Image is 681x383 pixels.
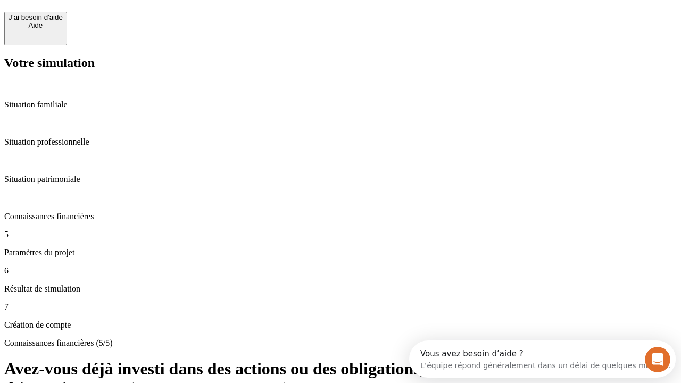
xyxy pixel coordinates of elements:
[4,338,677,348] p: Connaissances financières (5/5)
[9,13,63,21] div: J’ai besoin d'aide
[4,212,677,221] p: Connaissances financières
[9,21,63,29] div: Aide
[4,302,677,312] p: 7
[4,56,677,70] h2: Votre simulation
[4,174,677,184] p: Situation patrimoniale
[645,347,670,372] iframe: Intercom live chat
[4,100,677,110] p: Situation familiale
[4,4,293,34] div: Ouvrir le Messenger Intercom
[4,320,677,330] p: Création de compte
[11,9,262,18] div: Vous avez besoin d’aide ?
[409,340,676,378] iframe: Intercom live chat discovery launcher
[11,18,262,29] div: L’équipe répond généralement dans un délai de quelques minutes.
[4,137,677,147] p: Situation professionnelle
[4,248,677,257] p: Paramètres du projet
[4,12,67,45] button: J’ai besoin d'aideAide
[4,266,677,276] p: 6
[4,284,677,294] p: Résultat de simulation
[4,230,677,239] p: 5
